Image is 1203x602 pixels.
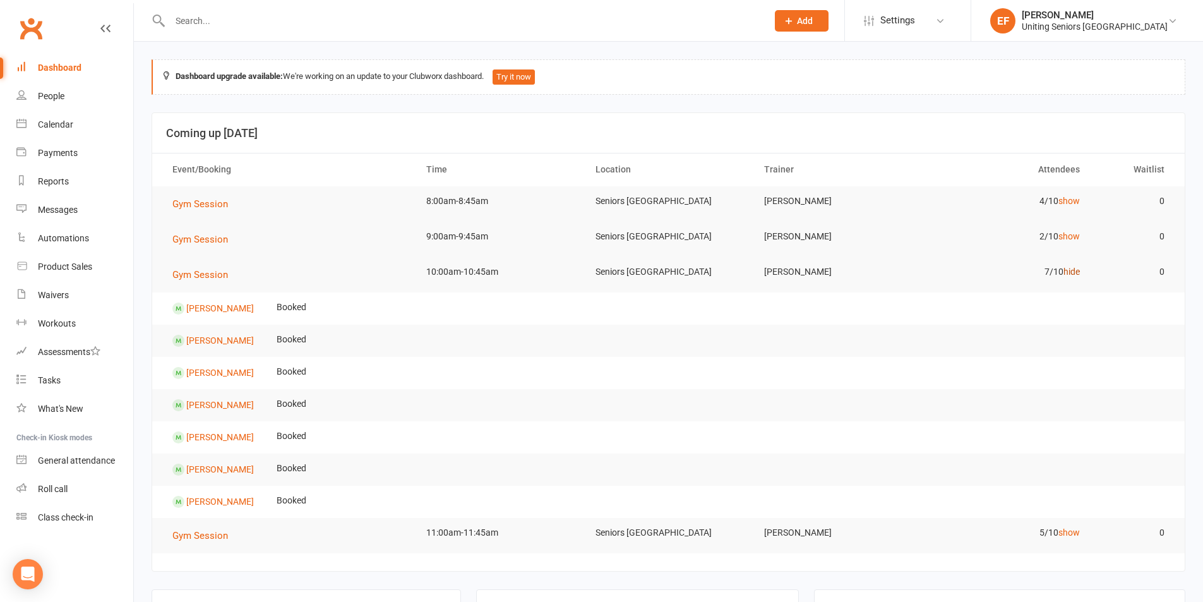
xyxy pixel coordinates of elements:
[152,59,1185,95] div: We're working on an update to your Clubworx dashboard.
[1022,21,1168,32] div: Uniting Seniors [GEOGRAPHIC_DATA]
[172,269,228,280] span: Gym Session
[415,186,584,216] td: 8:00am-8:45am
[16,395,133,423] a: What's New
[16,167,133,196] a: Reports
[415,257,584,287] td: 10:00am-10:45am
[161,154,415,186] th: Event/Booking
[584,222,753,251] td: Seniors [GEOGRAPHIC_DATA]
[265,421,318,451] td: Booked
[1091,154,1176,186] th: Waitlist
[38,63,81,73] div: Dashboard
[1063,267,1080,277] a: hide
[186,464,254,474] a: [PERSON_NAME]
[922,154,1091,186] th: Attendees
[172,234,228,245] span: Gym Session
[1091,186,1176,216] td: 0
[1022,9,1168,21] div: [PERSON_NAME]
[1058,196,1080,206] a: show
[753,186,922,216] td: [PERSON_NAME]
[16,310,133,338] a: Workouts
[16,196,133,224] a: Messages
[16,338,133,366] a: Assessments
[753,518,922,548] td: [PERSON_NAME]
[415,222,584,251] td: 9:00am-9:45am
[15,13,47,44] a: Clubworx
[922,257,1091,287] td: 7/10
[186,496,254,506] a: [PERSON_NAME]
[38,347,100,357] div: Assessments
[172,198,228,210] span: Gym Session
[1058,231,1080,241] a: show
[265,325,318,354] td: Booked
[493,69,535,85] button: Try it now
[584,518,753,548] td: Seniors [GEOGRAPHIC_DATA]
[797,16,813,26] span: Add
[186,335,254,345] a: [PERSON_NAME]
[753,257,922,287] td: [PERSON_NAME]
[38,176,69,186] div: Reports
[1091,257,1176,287] td: 0
[16,139,133,167] a: Payments
[186,431,254,442] a: [PERSON_NAME]
[38,262,92,272] div: Product Sales
[16,82,133,111] a: People
[415,154,584,186] th: Time
[265,454,318,483] td: Booked
[38,512,93,522] div: Class check-in
[38,91,64,101] div: People
[13,559,43,589] div: Open Intercom Messenger
[38,205,78,215] div: Messages
[38,318,76,328] div: Workouts
[38,404,83,414] div: What's New
[16,447,133,475] a: General attendance kiosk mode
[584,154,753,186] th: Location
[265,389,318,419] td: Booked
[172,196,237,212] button: Gym Session
[172,530,228,541] span: Gym Session
[16,281,133,310] a: Waivers
[186,399,254,409] a: [PERSON_NAME]
[880,6,915,35] span: Settings
[16,253,133,281] a: Product Sales
[16,54,133,82] a: Dashboard
[922,186,1091,216] td: 4/10
[753,154,922,186] th: Trainer
[38,119,73,129] div: Calendar
[166,12,758,30] input: Search...
[16,224,133,253] a: Automations
[38,290,69,300] div: Waivers
[990,8,1015,33] div: EF
[584,257,753,287] td: Seniors [GEOGRAPHIC_DATA]
[172,528,237,543] button: Gym Session
[166,127,1171,140] h3: Coming up [DATE]
[16,366,133,395] a: Tasks
[186,303,254,313] a: [PERSON_NAME]
[38,148,78,158] div: Payments
[415,518,584,548] td: 11:00am-11:45am
[172,267,237,282] button: Gym Session
[38,233,89,243] div: Automations
[265,486,318,515] td: Booked
[38,375,61,385] div: Tasks
[1091,518,1176,548] td: 0
[38,455,115,466] div: General attendance
[1091,222,1176,251] td: 0
[16,111,133,139] a: Calendar
[176,71,283,81] strong: Dashboard upgrade available:
[16,475,133,503] a: Roll call
[922,518,1091,548] td: 5/10
[584,186,753,216] td: Seniors [GEOGRAPHIC_DATA]
[186,367,254,377] a: [PERSON_NAME]
[16,503,133,532] a: Class kiosk mode
[775,10,829,32] button: Add
[265,357,318,387] td: Booked
[753,222,922,251] td: [PERSON_NAME]
[265,292,318,322] td: Booked
[172,232,237,247] button: Gym Session
[1058,527,1080,538] a: show
[38,484,68,494] div: Roll call
[922,222,1091,251] td: 2/10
